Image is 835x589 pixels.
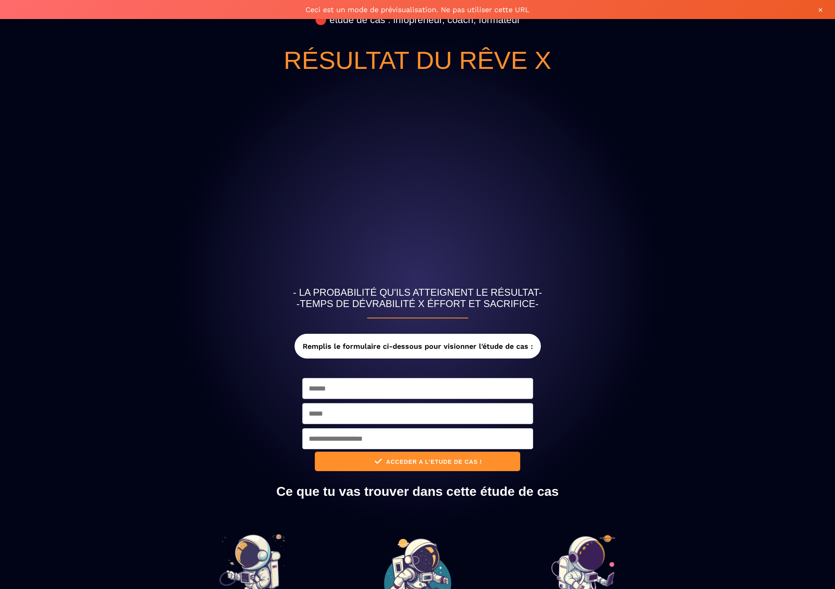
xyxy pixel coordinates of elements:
[315,452,520,471] button: ACCEDER A L'ETUDE DE CAS !
[241,10,594,30] h2: 🔴 étude de cas : infopreneur, coach, formateur
[241,42,594,79] h1: Résultat du rêve x
[241,283,594,314] h2: - LA PROBABILITÉ QU'ILS ATTEIGNENT LE RÉSULTAT- -TEMPS DE DÉVRABILITÉ X ÉFFORT ET SACRIFICE-
[8,5,827,14] span: Ceci est un mode de prévisualisation. Ne pas utiliser cette URL
[814,3,827,16] button: ×
[295,334,541,359] span: Remplis le formulaire ci-dessous pour visionner l'étude de cas :
[164,480,671,503] h1: Ce que tu vas trouver dans cette étude de cas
